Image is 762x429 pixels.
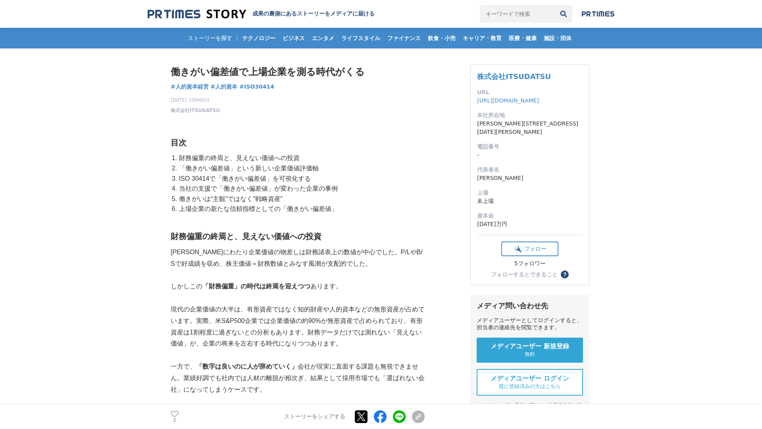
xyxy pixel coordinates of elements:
[171,304,425,350] p: 現代の企業価値の大半は、有形資産ではなく知的財産や人的資本などの無形資産が占めています。実際、米S&P500企業では企業価値の約90%が無形資産で占められており、有形資産は1割程度に過ぎないとの...
[171,83,209,91] a: #人的資本経営
[171,247,425,270] p: [PERSON_NAME]にわたり企業価値の物差しは財務諸表上の数値が中心でした。P/LやB/Sで好成績を収め、株主価値＝財務数値とみなす風潮が支配的でした。
[561,271,569,278] button: ？
[338,28,383,48] a: ライフスタイル
[211,83,238,90] span: #人的資本
[309,35,337,42] span: エンタメ
[541,35,575,42] span: 施設・団体
[171,418,179,422] p: 2
[196,363,298,370] strong: 「数字は良いのに人が辞めていく」
[477,189,583,197] dt: 上場
[284,413,345,420] p: ストーリーをシェアする
[171,281,425,292] p: しかしこの あります。
[477,97,539,104] a: [URL][DOMAIN_NAME]
[460,35,505,42] span: キャリア・教育
[239,83,274,90] span: #ISO30414
[501,260,558,267] div: 5フォロワー
[384,28,424,48] a: ファイナンス
[477,220,583,228] dd: [DATE]万円
[477,317,583,331] div: メディアユーザーとしてログインすると、担当者の連絡先を閲覧できます。
[477,88,583,97] dt: URL
[279,28,308,48] a: ビジネス
[177,184,425,194] li: 当社の支援で「働きがい偏差値」が変わった企業の事例
[338,35,383,42] span: ライフスタイル
[177,174,425,184] li: ISO 30414で「働きがい偏差値」を可視化する
[460,28,505,48] a: キャリア・教育
[491,342,569,351] span: メディアユーザー 新規登録
[171,64,425,79] h1: 働きがい偏差値で上場企業を測る時代がくる
[425,35,459,42] span: 飲食・小売
[239,28,279,48] a: テクノロジー
[177,204,425,214] li: 上場企業の新たな信頼指標としての「働きがい偏差値」
[501,242,558,256] button: フォロー
[148,9,375,19] a: 成果の裏側にあるストーリーをメディアに届ける 成果の裏側にあるストーリーをメディアに届ける
[477,174,583,182] dd: [PERSON_NAME]
[477,151,583,159] dd: -
[171,232,321,241] strong: 財務偏重の終焉と、見えない価値への投資
[541,28,575,48] a: 施設・団体
[499,383,561,390] span: 既に登録済みの方はこちら
[477,166,583,174] dt: 代表者名
[555,5,572,23] button: 検索
[506,28,540,48] a: 医療・健康
[477,143,583,151] dt: 電話番号
[477,72,551,81] a: 株式会社ITSUDATSU
[171,97,220,104] span: [DATE] 10時00分
[477,301,583,311] div: メディア問い合わせ先
[177,153,425,163] li: 財務偏重の終焉と、見えない価値への投資
[239,83,274,91] a: #ISO30414
[562,272,568,277] span: ？
[171,83,209,90] span: #人的資本経営
[202,283,310,290] strong: 「財務偏重」の時代は終焉を迎えつつ
[477,111,583,120] dt: 本社所在地
[384,35,424,42] span: ファイナンス
[171,138,187,147] strong: 目次
[252,10,375,17] h2: 成果の裏側にあるストーリーをメディアに届ける
[148,9,246,19] img: 成果の裏側にあるストーリーをメディアに届ける
[525,351,535,358] span: 無料
[480,5,555,23] input: キーワードで検索
[582,11,614,17] img: prtimes
[177,194,425,204] li: 働きがいは“主観”ではなく“戦略資産”
[211,83,238,91] a: #人的資本
[177,163,425,174] li: 「働きがい偏差値」という新しい企業価値評価軸
[491,375,569,383] span: メディアユーザー ログイン
[239,35,279,42] span: テクノロジー
[171,107,220,114] a: 株式会社ITSUDATSU
[491,272,558,277] div: フォローするとできること
[477,212,583,220] dt: 資本金
[477,120,583,136] dd: [PERSON_NAME][STREET_ADDRESS][DATE][PERSON_NAME]
[477,338,583,363] a: メディアユーザー 新規登録 無料
[477,369,583,396] a: メディアユーザー ログイン 既に登録済みの方はこちら
[425,28,459,48] a: 飲食・小売
[309,28,337,48] a: エンタメ
[279,35,308,42] span: ビジネス
[171,361,425,395] p: 一方で、 会社が現実に直面する課題も無視できません。業績好調でも社内では人材の離脱が相次ぎ、結果として採用市場でも「選ばれない会社」になってしまうケースです。
[477,197,583,205] dd: 未上場
[506,35,540,42] span: 医療・健康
